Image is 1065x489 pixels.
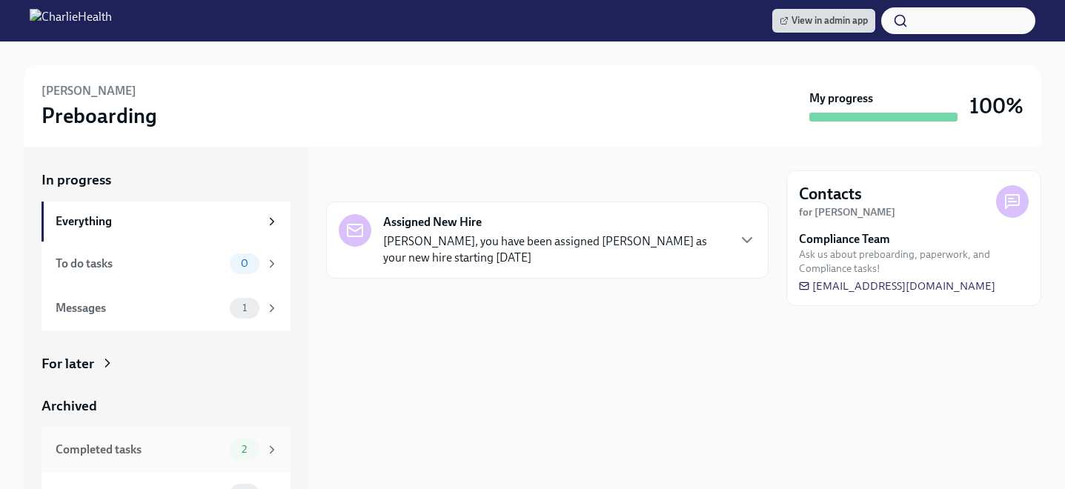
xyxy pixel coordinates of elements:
[30,9,112,33] img: CharlieHealth
[56,213,259,230] div: Everything
[56,442,224,458] div: Completed tasks
[383,214,482,230] strong: Assigned New Hire
[780,13,868,28] span: View in admin app
[42,396,291,416] a: Archived
[799,247,1029,276] span: Ask us about preboarding, paperwork, and Compliance tasks!
[326,170,396,190] div: In progress
[56,300,224,316] div: Messages
[232,258,257,269] span: 0
[772,9,875,33] a: View in admin app
[42,202,291,242] a: Everything
[233,444,256,455] span: 2
[799,183,862,205] h4: Contacts
[799,279,995,293] a: [EMAIL_ADDRESS][DOMAIN_NAME]
[42,428,291,472] a: Completed tasks2
[42,286,291,330] a: Messages1
[42,102,157,129] h3: Preboarding
[56,256,224,272] div: To do tasks
[42,354,291,373] a: For later
[42,83,136,99] h6: [PERSON_NAME]
[42,354,94,373] div: For later
[42,242,291,286] a: To do tasks0
[809,90,873,107] strong: My progress
[42,170,291,190] a: In progress
[233,302,256,313] span: 1
[799,206,895,219] strong: for [PERSON_NAME]
[969,93,1023,119] h3: 100%
[799,231,890,247] strong: Compliance Team
[383,233,726,266] p: [PERSON_NAME], you have been assigned [PERSON_NAME] as your new hire starting [DATE]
